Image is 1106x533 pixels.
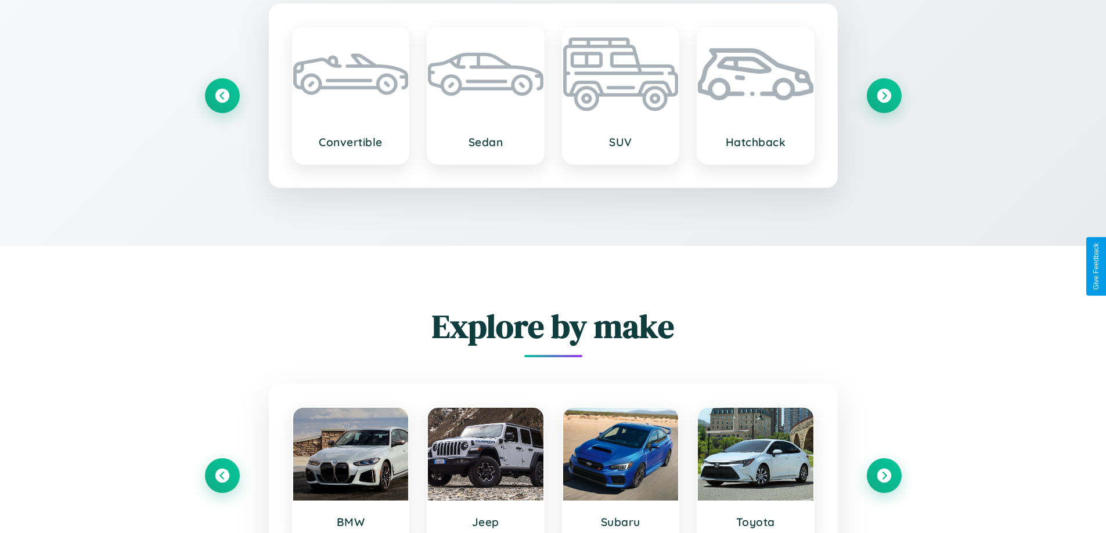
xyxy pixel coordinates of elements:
[305,515,397,529] h3: BMW
[575,135,667,149] h3: SUV
[709,515,802,529] h3: Toyota
[205,304,902,349] h2: Explore by make
[575,515,667,529] h3: Subaru
[305,135,397,149] h3: Convertible
[439,515,532,529] h3: Jeep
[439,135,532,149] h3: Sedan
[709,135,802,149] h3: Hatchback
[1092,243,1100,290] div: Give Feedback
